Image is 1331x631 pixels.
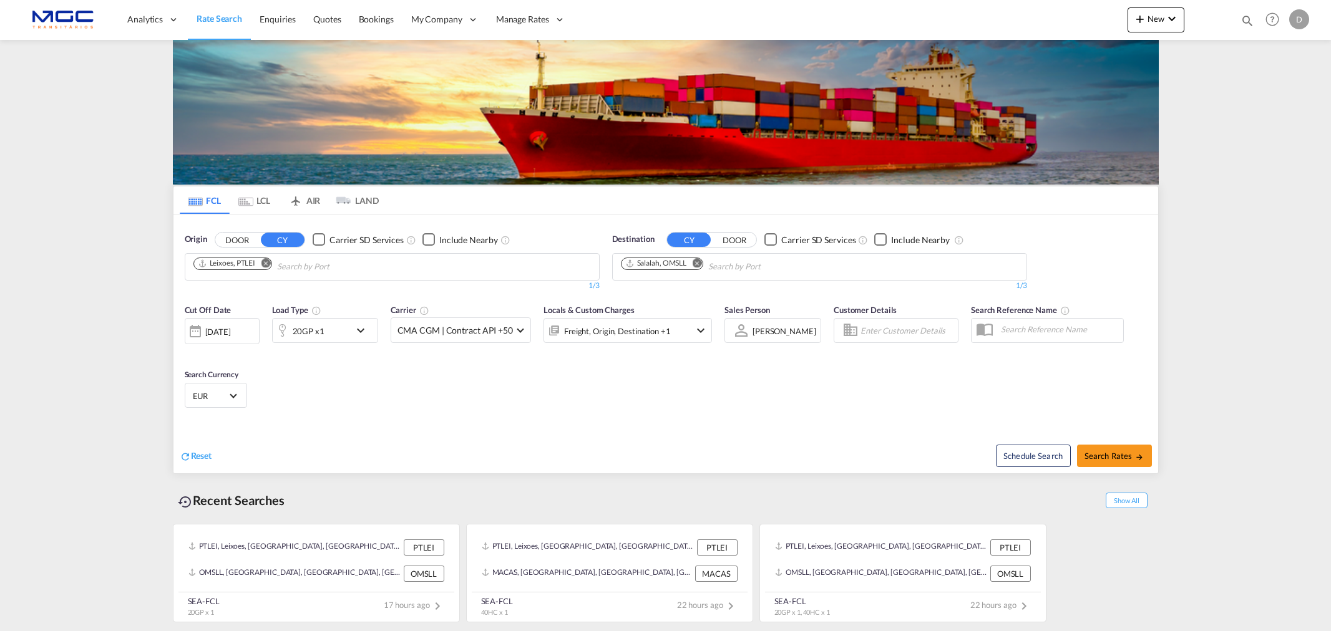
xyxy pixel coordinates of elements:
div: icon-refreshReset [180,450,212,463]
button: DOOR [215,233,259,247]
md-icon: icon-chevron-right [1017,599,1031,614]
md-icon: icon-refresh [180,451,191,462]
span: Show All [1106,493,1147,508]
button: CY [261,233,305,247]
div: 20GP x1icon-chevron-down [272,318,378,343]
div: MACAS [695,566,738,582]
button: icon-plus 400-fgNewicon-chevron-down [1128,7,1184,32]
span: 20GP x 1 [188,608,214,616]
span: Sales Person [724,305,770,315]
md-icon: icon-chevron-right [723,599,738,614]
md-pagination-wrapper: Use the left and right arrow keys to navigate between tabs [180,186,379,214]
div: Freight Origin Destination Factory Stuffing [564,322,671,340]
div: Carrier SD Services [781,234,856,246]
input: Enter Customer Details [861,321,954,340]
span: Load Type [272,305,321,315]
md-icon: icon-chevron-down [693,323,708,338]
md-chips-wrap: Chips container. Use arrow keys to select chips. [619,254,832,277]
span: CMA CGM | Contract API +50 [397,324,513,337]
div: PTLEI [404,539,444,556]
span: 40HC x 1 [481,608,508,616]
md-icon: icon-chevron-down [1164,11,1179,26]
md-icon: icon-airplane [288,193,303,203]
div: Salalah, OMSLL [625,258,687,269]
div: PTLEI, Leixoes, Portugal, Southern Europe, Europe [482,539,694,556]
span: Origin [185,233,207,246]
md-icon: icon-backup-restore [178,494,193,509]
span: Search Currency [185,370,239,379]
span: Customer Details [834,305,897,315]
md-icon: icon-plus 400-fg [1133,11,1148,26]
div: Recent Searches [173,486,290,514]
md-icon: icon-chevron-down [353,323,374,338]
button: Remove [253,258,271,271]
div: MACAS, Casablanca, Morocco, Northern Africa, Africa [482,566,692,582]
md-icon: icon-information-outline [311,306,321,315]
button: Remove [684,258,703,271]
span: 17 hours ago [384,600,445,610]
span: Quotes [313,14,341,24]
recent-search-card: PTLEI, Leixoes, [GEOGRAPHIC_DATA], [GEOGRAPHIC_DATA], [GEOGRAPHIC_DATA] PTLEIOMSLL, [GEOGRAPHIC_D... [173,524,460,622]
span: Destination [612,233,655,246]
recent-search-card: PTLEI, Leixoes, [GEOGRAPHIC_DATA], [GEOGRAPHIC_DATA], [GEOGRAPHIC_DATA] PTLEIOMSLL, [GEOGRAPHIC_D... [759,524,1046,622]
div: Carrier SD Services [329,234,404,246]
md-icon: Unchecked: Ignores neighbouring ports when fetching rates.Checked : Includes neighbouring ports w... [500,235,510,245]
md-tab-item: LCL [230,186,280,214]
button: DOOR [713,233,756,247]
span: Analytics [127,13,163,26]
div: 20GP x1 [293,322,324,340]
div: [DATE] [185,318,260,344]
div: OMSLL, Salalah, Oman, Middle East, Middle East [188,566,401,582]
div: Freight Origin Destination Factory Stuffingicon-chevron-down [544,318,712,343]
md-tab-item: LAND [329,186,379,214]
span: Carrier [391,305,429,315]
span: Manage Rates [496,13,549,26]
md-select: Select Currency: € EUREuro [192,387,240,405]
div: [DATE] [205,326,231,337]
div: PTLEI, Leixoes, Portugal, Southern Europe, Europe [775,539,987,556]
md-icon: Your search will be saved by the below given name [1060,306,1070,315]
md-checkbox: Checkbox No Ink [313,233,404,246]
div: SEA-FCL [481,595,513,607]
img: 92835000d1c111ee8b33af35afdd26c7.png [19,6,103,34]
span: 20GP x 1, 40HC x 1 [774,608,830,616]
md-tab-item: FCL [180,186,230,214]
button: Note: By default Schedule search will only considerorigin ports, destination ports and cut off da... [996,445,1071,467]
div: OMSLL [990,566,1031,582]
span: EUR [193,390,228,402]
md-datepicker: Select [185,343,194,360]
div: 1/3 [185,281,600,291]
button: CY [667,233,711,247]
span: Search Rates [1085,451,1144,461]
img: LCL+%26+FCL+BACKGROUND.png [173,40,1159,185]
div: D [1289,9,1309,29]
md-icon: icon-chevron-right [430,599,445,614]
div: Help [1262,9,1289,31]
md-checkbox: Checkbox No Ink [422,233,498,246]
md-chips-wrap: Chips container. Use arrow keys to select chips. [192,254,401,277]
md-icon: The selected Trucker/Carrierwill be displayed in the rate results If the rates are from another f... [419,306,429,315]
md-icon: icon-magnify [1241,14,1254,27]
div: Press delete to remove this chip. [625,258,690,269]
md-select: Sales Person: Diogo Santos [751,322,817,340]
div: SEA-FCL [188,595,220,607]
div: icon-magnify [1241,14,1254,32]
md-checkbox: Checkbox No Ink [764,233,856,246]
span: Bookings [359,14,394,24]
recent-search-card: PTLEI, Leixoes, [GEOGRAPHIC_DATA], [GEOGRAPHIC_DATA], [GEOGRAPHIC_DATA] PTLEIMACAS, [GEOGRAPHIC_D... [466,524,753,622]
span: Enquiries [260,14,296,24]
div: [PERSON_NAME] [753,326,816,336]
md-tab-item: AIR [280,186,329,214]
div: PTLEI [990,539,1031,556]
md-icon: Unchecked: Search for CY (Container Yard) services for all selected carriers.Checked : Search for... [406,235,416,245]
md-icon: Unchecked: Ignores neighbouring ports when fetching rates.Checked : Includes neighbouring ports w... [954,235,964,245]
md-icon: Unchecked: Search for CY (Container Yard) services for all selected carriers.Checked : Search for... [858,235,868,245]
input: Search Reference Name [995,320,1123,339]
input: Chips input. [708,257,827,277]
span: New [1133,14,1179,24]
div: 1/3 [612,281,1027,291]
div: Include Nearby [891,234,950,246]
span: 22 hours ago [677,600,738,610]
div: SEA-FCL [774,595,830,607]
div: PTLEI, Leixoes, Portugal, Southern Europe, Europe [188,539,401,556]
